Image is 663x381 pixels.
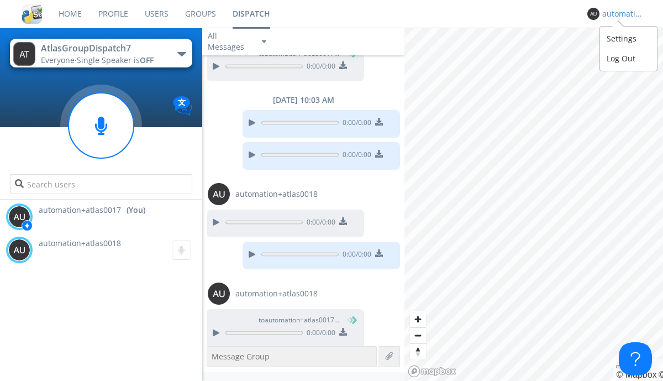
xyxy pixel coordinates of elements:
[339,328,347,336] img: download media button
[339,217,347,225] img: download media button
[410,327,426,343] button: Zoom out
[600,49,657,69] div: Log Out
[303,217,335,229] span: 0:00 / 0:00
[127,205,145,216] div: (You)
[10,39,192,67] button: AtlasGroupDispatch7Everyone·Single Speaker isOFF
[408,365,456,378] a: Mapbox logo
[303,328,335,340] span: 0:00 / 0:00
[410,311,426,327] button: Zoom in
[208,183,230,205] img: 373638.png
[259,315,341,325] span: to automation+atlas0017
[339,118,371,130] span: 0:00 / 0:00
[235,189,318,200] span: automation+atlas0018
[587,8,599,20] img: 373638.png
[410,344,426,359] span: Reset bearing to north
[410,328,426,343] span: Zoom out
[77,55,154,65] span: Single Speaker is
[262,40,266,43] img: caret-down-sm.svg
[140,55,154,65] span: OFF
[375,118,383,126] img: download media button
[39,205,121,216] span: automation+atlas0017
[208,30,252,53] div: All Messages
[410,343,426,359] button: Reset bearing to north
[339,61,347,69] img: download media button
[602,8,644,19] div: automation+atlas0017
[375,150,383,158] img: download media button
[375,249,383,257] img: download media button
[616,370,656,379] a: Mapbox
[600,29,657,49] div: Settings
[340,315,356,325] span: (You)
[8,239,30,261] img: 373638.png
[10,174,192,194] input: Search users
[39,238,121,248] span: automation+atlas0018
[235,288,318,299] span: automation+atlas0018
[339,249,371,262] span: 0:00 / 0:00
[619,342,652,375] iframe: Toggle Customer Support
[202,95,404,106] div: [DATE] 10:03 AM
[41,55,165,66] div: Everyone ·
[13,42,35,66] img: 373638.png
[8,206,30,228] img: 373638.png
[208,283,230,305] img: 373638.png
[41,42,165,55] div: AtlasGroupDispatch7
[339,150,371,162] span: 0:00 / 0:00
[303,61,335,74] span: 0:00 / 0:00
[22,4,42,24] img: cddb5a64eb264b2086981ab96f4c1ba7
[173,96,192,116] img: Translation enabled
[616,365,625,368] button: Toggle attribution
